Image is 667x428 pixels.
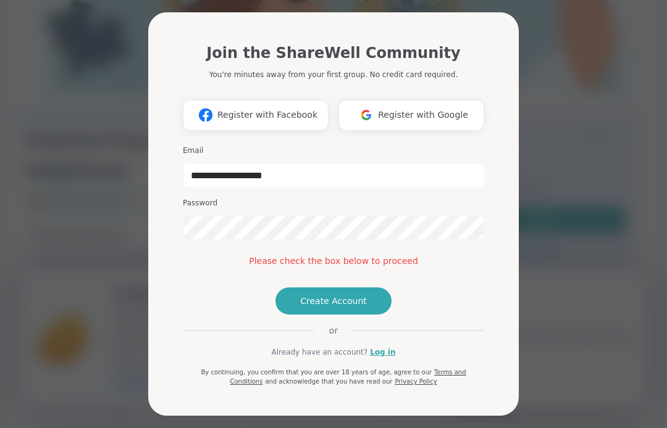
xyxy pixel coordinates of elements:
[395,378,437,385] a: Privacy Policy
[194,104,217,126] img: ShareWell Logomark
[206,42,460,64] h1: Join the ShareWell Community
[275,287,392,315] button: Create Account
[183,255,484,268] div: Please check the box below to proceed
[217,109,317,121] span: Register with Facebook
[230,369,466,385] a: Terms and Conditions
[183,100,329,131] button: Register with Facebook
[354,104,378,126] img: ShareWell Logomark
[183,198,484,208] h3: Password
[314,324,353,337] span: or
[201,369,432,376] span: By continuing, you confirm that you are over 18 years of age, agree to our
[338,100,484,131] button: Register with Google
[265,378,392,385] span: and acknowledge that you have read our
[370,347,395,358] a: Log in
[209,69,458,80] p: You're minutes away from your first group. No credit card required.
[183,146,484,156] h3: Email
[378,109,468,121] span: Register with Google
[300,295,367,307] span: Create Account
[271,347,367,358] span: Already have an account?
